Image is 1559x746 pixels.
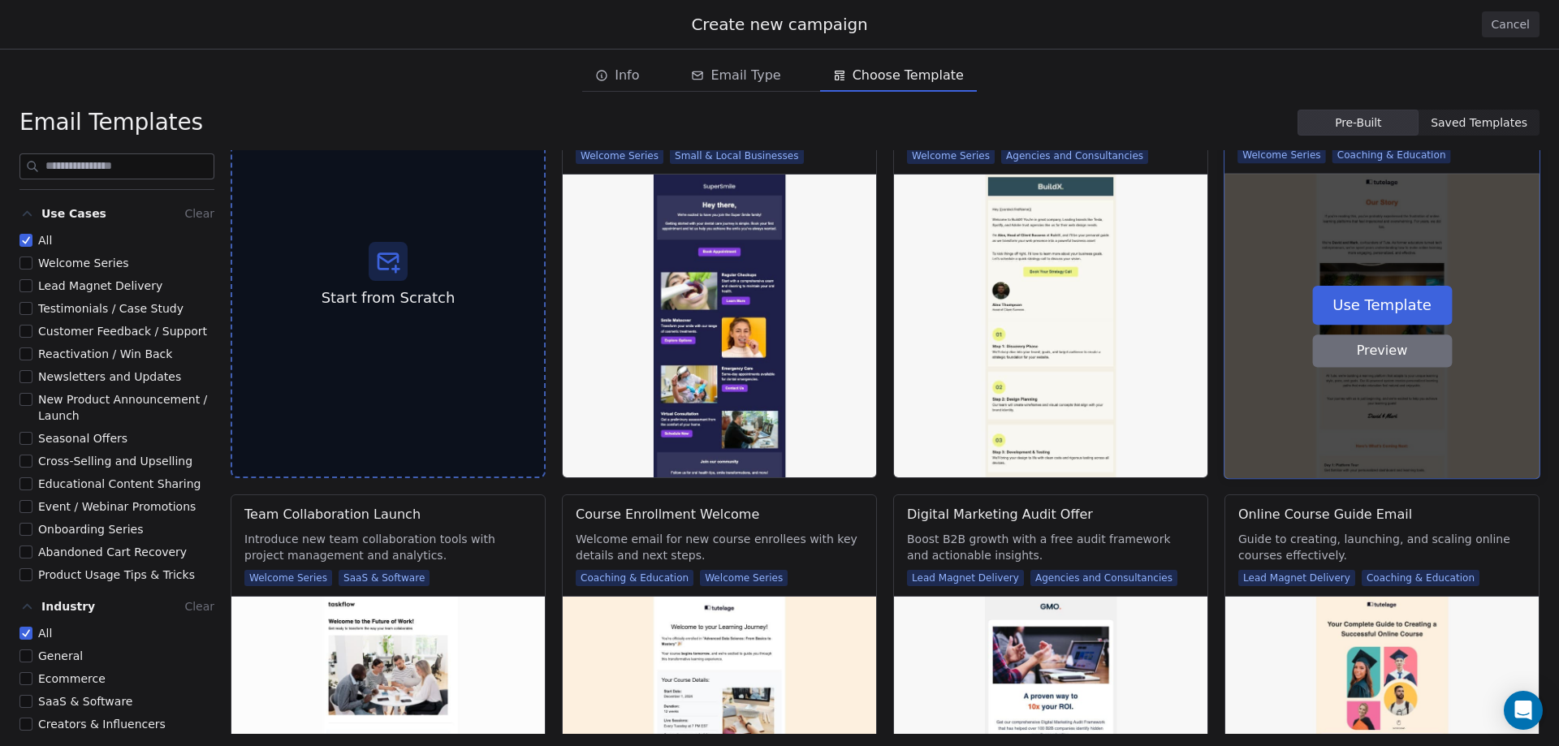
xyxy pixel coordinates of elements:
[38,477,201,490] span: Educational Content Sharing
[184,207,214,220] span: Clear
[1238,531,1526,563] span: Guide to creating, launching, and scaling online courses effectively.
[1238,570,1355,586] span: Lead Magnet Delivery
[244,505,421,524] div: Team Collaboration Launch
[853,66,964,85] span: Choose Template
[907,531,1194,563] span: Boost B2B growth with a free audit framework and actionable insights.
[19,498,32,515] button: Event / Webinar Promotions
[19,232,214,583] div: Use CasesClear
[38,393,207,422] span: New Product Announcement / Launch
[19,453,32,469] button: Cross-Selling and Upselling
[19,693,32,709] button: SaaS & Software
[38,234,52,247] span: All
[38,672,106,685] span: Ecommerce
[19,300,32,317] button: Testimonials / Case Study
[244,531,532,563] span: Introduce new team collaboration tools with project management and analytics.
[1482,11,1540,37] button: Cancel
[1238,505,1412,524] div: Online Course Guide Email
[184,597,214,616] button: Clear
[19,323,32,339] button: Customer Feedback / Support
[19,430,32,446] button: Seasonal Offers
[576,570,693,586] span: Coaching & Education
[38,279,162,292] span: Lead Magnet Delivery
[19,255,32,271] button: Welcome Series
[1362,570,1479,586] span: Coaching & Education
[1312,334,1452,367] button: Preview
[38,455,192,468] span: Cross-Selling and Upselling
[19,200,214,232] button: Use CasesClear
[1030,570,1177,586] span: Agencies and Consultancies
[19,232,32,248] button: All
[38,302,184,315] span: Testimonials / Case Study
[19,108,203,137] span: Email Templates
[710,66,780,85] span: Email Type
[19,521,32,537] button: Onboarding Series
[19,648,32,664] button: General
[19,544,32,560] button: Abandoned Cart Recovery
[19,278,32,294] button: Lead Magnet Delivery
[576,148,663,164] span: Welcome Series
[244,570,332,586] span: Welcome Series
[615,66,639,85] span: Info
[19,567,32,583] button: Product Usage Tips & Tricks
[38,568,195,581] span: Product Usage Tips & Tricks
[339,570,430,586] span: SaaS & Software
[907,570,1024,586] span: Lead Magnet Delivery
[184,600,214,613] span: Clear
[1431,114,1527,132] span: Saved Templates
[38,500,196,513] span: Event / Webinar Promotions
[582,59,977,92] div: email creation steps
[1001,148,1148,164] span: Agencies and Consultancies
[19,346,32,362] button: Reactivation / Win Back
[38,718,166,731] span: Creators & Influencers
[38,523,143,536] span: Onboarding Series
[38,649,83,662] span: General
[38,370,181,383] span: Newsletters and Updates
[38,545,187,558] span: Abandoned Cart Recovery
[19,13,1540,36] div: Create new campaign
[1332,147,1451,163] span: Coaching & Education
[19,593,214,625] button: IndustryClear
[19,476,32,492] button: Educational Content Sharing
[19,671,32,687] button: Ecommerce
[19,625,32,641] button: All
[41,598,95,614] span: Industry
[184,204,214,223] button: Clear
[38,257,129,270] span: Welcome Series
[907,505,1093,524] div: Digital Marketing Audit Offer
[19,716,32,732] button: Creators & Influencers
[907,148,995,164] span: Welcome Series
[41,205,106,222] span: Use Cases
[38,627,52,640] span: All
[670,148,804,164] span: Small & Local Businesses
[38,325,207,338] span: Customer Feedback / Support
[1237,147,1326,163] span: Welcome Series
[19,369,32,385] button: Newsletters and Updates
[576,531,863,563] span: Welcome email for new course enrollees with key details and next steps.
[38,695,132,708] span: SaaS & Software
[1312,286,1452,325] button: Use Template
[576,505,759,524] div: Course Enrollment Welcome
[700,570,788,586] span: Welcome Series
[322,287,456,308] span: Start from Scratch
[1504,691,1543,730] div: Open Intercom Messenger
[38,347,172,360] span: Reactivation / Win Back
[19,391,32,407] button: New Product Announcement / Launch
[38,432,127,445] span: Seasonal Offers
